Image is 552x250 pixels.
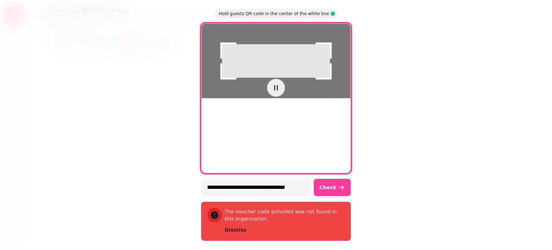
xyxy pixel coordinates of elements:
[218,11,329,17] p: Hold guests QR code in the center of the white box
[219,225,252,235] button: Dismiss
[319,185,336,190] span: Check
[225,208,345,222] p: The voucher code provided was not found in this organisation.
[314,179,351,196] button: Check
[225,227,247,232] span: Dismiss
